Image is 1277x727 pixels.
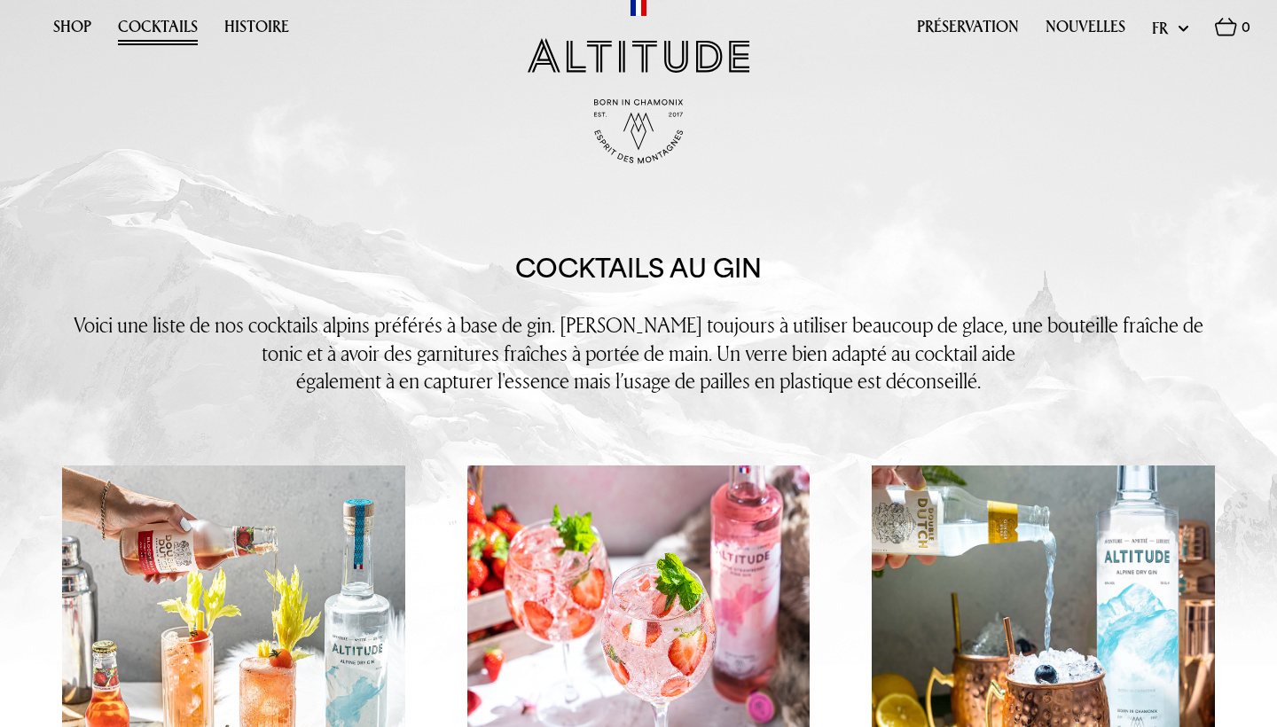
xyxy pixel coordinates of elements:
img: Altitude Gin [528,38,749,73]
a: Shop [53,18,91,45]
h1: COCKTAILS AU GIN [515,253,762,285]
a: Histoire [224,18,289,45]
p: Voici une liste de nos cocktails alpins préférés à base de gin. [PERSON_NAME] toujours à utiliser... [62,311,1215,395]
a: Nouvelles [1046,18,1125,45]
a: Cocktails [118,18,198,45]
img: Basket [1215,18,1237,36]
a: Préservation [917,18,1019,45]
img: Born in Chamonix - Est. 2017 - Espirit des Montagnes [594,99,683,164]
a: 0 [1215,18,1250,46]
